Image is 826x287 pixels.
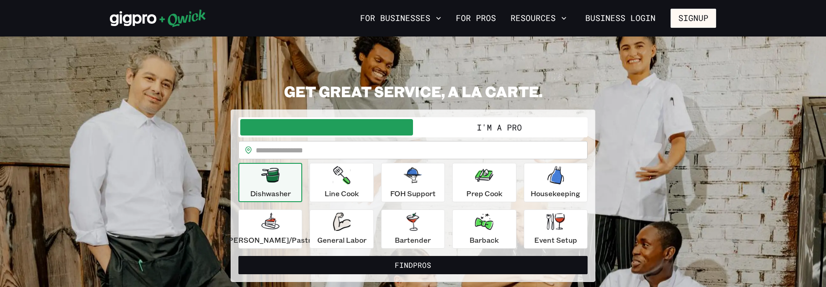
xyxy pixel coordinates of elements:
[250,188,291,199] p: Dishwasher
[238,209,302,249] button: [PERSON_NAME]/Pastry
[356,10,445,26] button: For Businesses
[395,235,431,245] p: Bartender
[238,163,302,202] button: Dishwasher
[317,235,367,245] p: General Labor
[466,188,502,199] p: Prep Cook
[524,163,588,202] button: Housekeeping
[671,9,716,28] button: Signup
[325,188,359,199] p: Line Cook
[452,10,500,26] a: For Pros
[310,209,373,249] button: General Labor
[413,119,586,136] button: I'm a Pro
[240,119,413,136] button: I'm a Business
[507,10,570,26] button: Resources
[238,256,588,274] button: FindPros
[578,9,663,28] a: Business Login
[470,235,499,245] p: Barback
[310,163,373,202] button: Line Cook
[231,82,595,100] h2: GET GREAT SERVICE, A LA CARTE.
[531,188,580,199] p: Housekeeping
[452,209,516,249] button: Barback
[381,163,445,202] button: FOH Support
[390,188,436,199] p: FOH Support
[381,209,445,249] button: Bartender
[524,209,588,249] button: Event Setup
[534,235,577,245] p: Event Setup
[452,163,516,202] button: Prep Cook
[226,235,315,245] p: [PERSON_NAME]/Pastry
